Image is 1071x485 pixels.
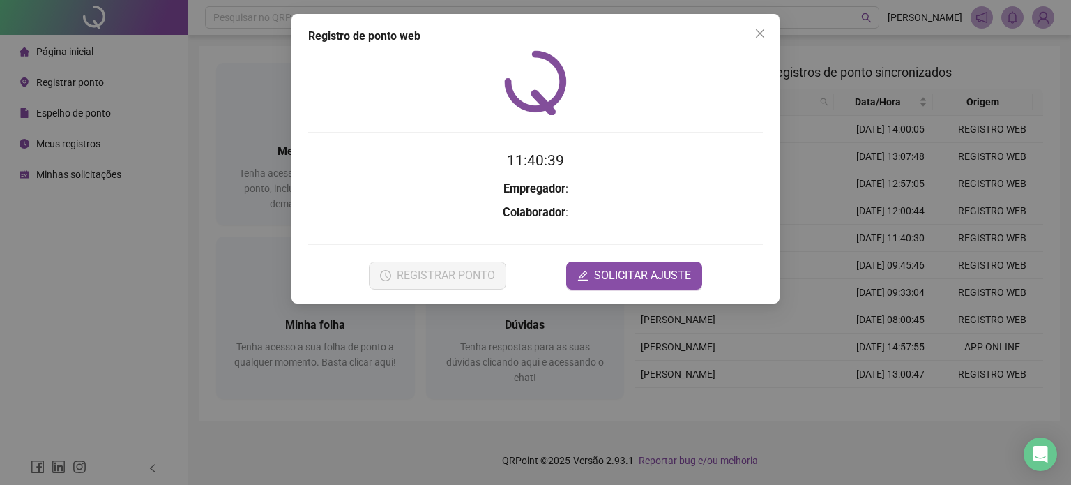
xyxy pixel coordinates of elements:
time: 11:40:39 [507,152,564,169]
button: REGISTRAR PONTO [369,262,506,290]
button: editSOLICITAR AJUSTE [566,262,702,290]
button: Close [749,22,771,45]
strong: Colaborador [503,206,565,219]
span: close [754,28,766,39]
span: SOLICITAR AJUSTE [594,267,691,284]
div: Registro de ponto web [308,28,763,45]
h3: : [308,180,763,198]
div: Open Intercom Messenger [1024,438,1057,471]
h3: : [308,204,763,222]
img: QRPoint [504,50,567,115]
strong: Empregador [503,182,565,195]
span: edit [577,270,588,281]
